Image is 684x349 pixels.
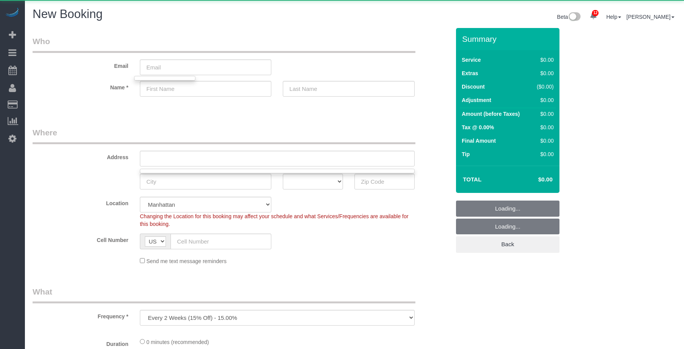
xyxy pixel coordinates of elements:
[462,56,481,64] label: Service
[27,81,134,91] label: Name *
[462,69,478,77] label: Extras
[627,14,674,20] a: [PERSON_NAME]
[462,83,485,91] label: Discount
[606,14,621,20] a: Help
[140,213,408,227] span: Changing the Location for this booking may affect your schedule and what Services/Frequencies are...
[533,110,554,118] div: $0.00
[27,310,134,320] label: Frequency *
[33,127,415,144] legend: Where
[533,137,554,145] div: $0.00
[171,234,271,249] input: Cell Number
[462,96,491,104] label: Adjustment
[146,258,226,264] span: Send me text message reminders
[533,123,554,131] div: $0.00
[27,234,134,244] label: Cell Number
[557,14,581,20] a: Beta
[533,69,554,77] div: $0.00
[515,176,553,183] h4: $0.00
[140,59,271,75] input: Email
[283,81,414,97] input: Last Name
[354,174,415,189] input: Zip Code
[586,8,601,25] a: 12
[27,151,134,161] label: Address
[592,10,599,16] span: 12
[33,286,415,303] legend: What
[462,150,470,158] label: Tip
[5,8,20,18] img: Automaid Logo
[146,339,209,345] span: 0 minutes (recommended)
[27,59,134,70] label: Email
[568,12,581,22] img: New interface
[533,56,554,64] div: $0.00
[33,36,415,53] legend: Who
[27,337,134,348] label: Duration
[456,236,559,252] a: Back
[27,197,134,207] label: Location
[533,150,554,158] div: $0.00
[140,174,271,189] input: City
[462,110,520,118] label: Amount (before Taxes)
[140,81,271,97] input: First Name
[533,83,554,91] div: ($0.00)
[533,96,554,104] div: $0.00
[462,123,494,131] label: Tax @ 0.00%
[463,176,482,183] strong: Total
[33,7,103,21] span: New Booking
[462,35,556,43] h3: Summary
[462,137,496,145] label: Final Amount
